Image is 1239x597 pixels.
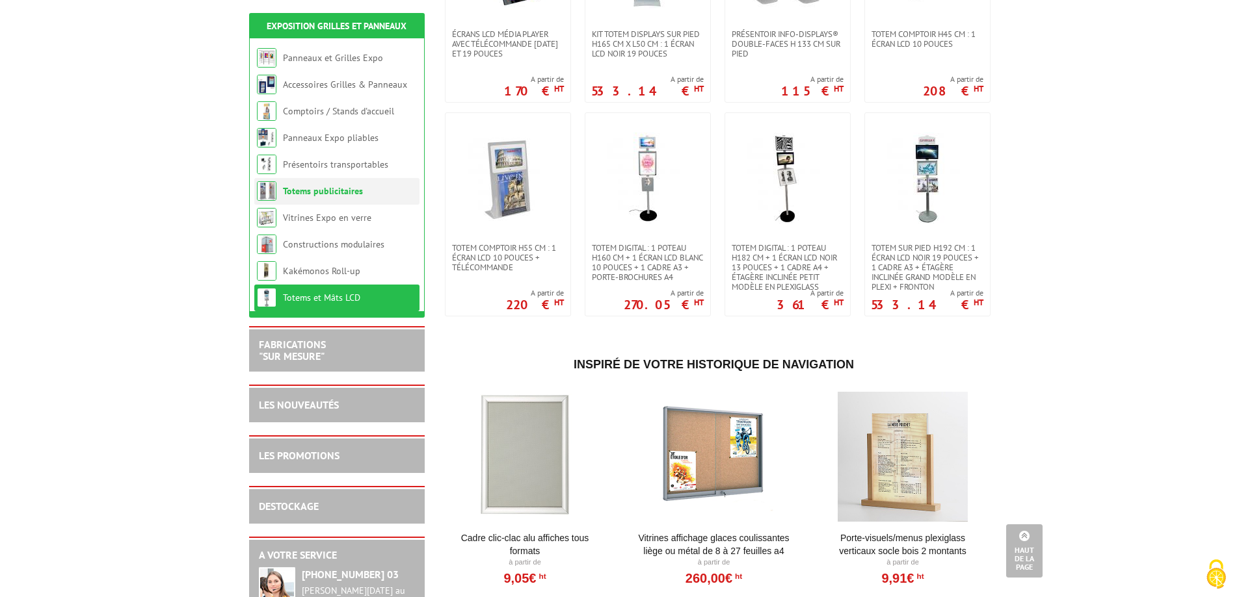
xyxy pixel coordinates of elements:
[536,572,546,581] sup: HT
[591,87,704,95] p: 533.14 €
[283,292,360,303] a: Totems et Mâts LCD
[259,550,415,561] h2: A votre service
[283,52,383,64] a: Panneaux et Grilles Expo
[602,133,693,223] img: Totem digital : 1 poteau H160 cm + 1 écran LCD blanc 10 pouces + 1 cadre A3 + porte-brochures A4
[574,358,854,371] span: Inspiré de votre historique de navigation
[259,398,339,411] a: LES NOUVEAUTÉS
[633,557,794,568] p: À partir de
[732,29,844,58] span: Présentoir Info-Displays® double-faces H 133 cm sur pied
[257,75,276,94] img: Accessoires Grilles & Panneaux
[554,297,564,308] sup: HT
[446,29,570,58] a: écrans LCD média Player avec télécommande [DATE] et 19 pouces
[257,155,276,174] img: Présentoirs transportables
[865,29,990,49] a: Totem comptoir H45 cm : 1 écran LCD 10 POUCES
[872,29,983,49] span: Totem comptoir H45 cm : 1 écran LCD 10 POUCES
[591,74,704,84] span: A partir de
[445,557,606,568] p: À partir de
[624,301,704,309] p: 270.05 €
[283,79,407,90] a: Accessoires Grilles & Panneaux
[257,48,276,68] img: Panneaux et Grilles Expo
[732,243,844,292] span: Totem digital : 1 poteau H182 cm + 1 écran LCD noir 13 pouces + 1 cadre A4 + étagère inclinée pet...
[257,288,276,307] img: Totems et Mâts LCD
[283,212,371,223] a: Vitrines Expo en verre
[585,243,710,282] a: Totem digital : 1 poteau H160 cm + 1 écran LCD blanc 10 pouces + 1 cadre A3 + porte-brochures A4
[823,531,983,557] a: Porte-Visuels/Menus Plexiglass Verticaux Socle Bois 2 Montants
[259,449,340,462] a: LES PROMOTIONS
[777,288,844,298] span: A partir de
[732,572,742,581] sup: HT
[283,105,394,117] a: Comptoirs / Stands d'accueil
[257,261,276,281] img: Kakémonos Roll-up
[592,243,704,282] span: Totem digital : 1 poteau H160 cm + 1 écran LCD blanc 10 pouces + 1 cadre A3 + porte-brochures A4
[257,235,276,254] img: Constructions modulaires
[742,133,833,223] img: Totem digital : 1 poteau H182 cm + 1 écran LCD noir 13 pouces + 1 cadre A4 + étagère inclinée pet...
[283,238,384,250] a: Constructions modulaires
[554,83,564,94] sup: HT
[694,297,704,308] sup: HT
[506,288,564,298] span: A partir de
[445,531,606,557] a: Cadre Clic-Clac Alu affiches tous formats
[446,243,570,272] a: Totem comptoir H55 cm : 1 écran LCD 10 POUCES + télécommande
[686,574,742,582] a: 260,00€HT
[257,181,276,201] img: Totems publicitaires
[865,243,990,292] a: Totem sur pied H192 cm : 1 écran LCD noir 19 pouces + 1 cadre A3 + étagère inclinée Grand modèle ...
[914,572,924,581] sup: HT
[694,83,704,94] sup: HT
[283,132,379,144] a: Panneaux Expo pliables
[267,20,406,32] a: Exposition Grilles et Panneaux
[834,297,844,308] sup: HT
[283,265,360,277] a: Kakémonos Roll-up
[504,87,564,95] p: 170 €
[881,574,924,582] a: 9,91€HT
[872,243,983,292] span: Totem sur pied H192 cm : 1 écran LCD noir 19 pouces + 1 cadre A3 + étagère inclinée Grand modèle ...
[834,83,844,94] sup: HT
[504,74,564,84] span: A partir de
[974,297,983,308] sup: HT
[302,568,399,581] strong: [PHONE_NUMBER] 03
[923,74,983,84] span: A partir de
[882,133,973,223] img: Totem sur pied H192 cm : 1 écran LCD noir 19 pouces + 1 cadre A3 + étagère inclinée Grand modèle ...
[1006,524,1043,578] a: Haut de la page
[781,74,844,84] span: A partir de
[592,29,704,58] span: Kit Totem Displays sur pied H165 cm X L50 cm : 1 écran LCD noir 19 pouces
[283,185,363,197] a: Totems publicitaires
[871,301,983,309] p: 533.14 €
[1193,553,1239,597] button: Cookies (fenêtre modale)
[259,338,326,362] a: FABRICATIONS"Sur Mesure"
[781,87,844,95] p: 115 €
[633,531,794,557] a: Vitrines affichage glaces coulissantes liège ou métal de 8 à 27 feuilles A4
[259,500,319,513] a: DESTOCKAGE
[462,133,553,223] img: Totem comptoir H55 cm : 1 écran LCD 10 POUCES + télécommande
[777,301,844,309] p: 361 €
[283,159,388,170] a: Présentoirs transportables
[624,288,704,298] span: A partir de
[506,301,564,309] p: 220 €
[257,208,276,227] img: Vitrines Expo en verre
[452,243,564,272] span: Totem comptoir H55 cm : 1 écran LCD 10 POUCES + télécommande
[823,557,983,568] p: À partir de
[725,29,850,58] a: Présentoir Info-Displays® double-faces H 133 cm sur pied
[1200,558,1232,591] img: Cookies (fenêtre modale)
[452,29,564,58] span: écrans LCD média Player avec télécommande [DATE] et 19 pouces
[503,574,546,582] a: 9,05€HT
[725,243,850,292] a: Totem digital : 1 poteau H182 cm + 1 écran LCD noir 13 pouces + 1 cadre A4 + étagère inclinée pet...
[923,87,983,95] p: 208 €
[871,288,983,298] span: A partir de
[257,101,276,121] img: Comptoirs / Stands d'accueil
[974,83,983,94] sup: HT
[257,128,276,147] img: Panneaux Expo pliables
[585,29,710,58] a: Kit Totem Displays sur pied H165 cm X L50 cm : 1 écran LCD noir 19 pouces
